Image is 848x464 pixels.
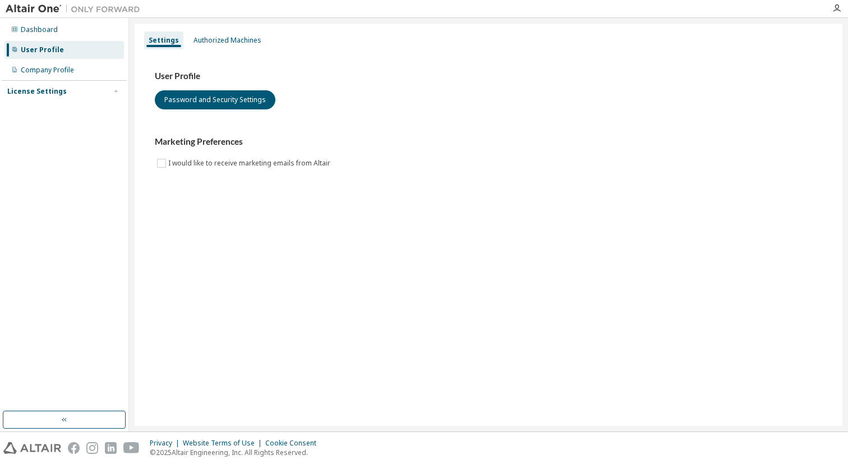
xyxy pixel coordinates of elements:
img: altair_logo.svg [3,442,61,454]
div: Authorized Machines [193,36,261,45]
img: linkedin.svg [105,442,117,454]
div: Company Profile [21,66,74,75]
p: © 2025 Altair Engineering, Inc. All Rights Reserved. [150,448,323,457]
div: Privacy [150,439,183,448]
img: facebook.svg [68,442,80,454]
div: User Profile [21,45,64,54]
img: Altair One [6,3,146,15]
label: I would like to receive marketing emails from Altair [168,157,333,170]
div: License Settings [7,87,67,96]
img: instagram.svg [86,442,98,454]
img: youtube.svg [123,442,140,454]
div: Dashboard [21,25,58,34]
h3: Marketing Preferences [155,136,822,148]
button: Password and Security Settings [155,90,275,109]
div: Website Terms of Use [183,439,265,448]
div: Cookie Consent [265,439,323,448]
div: Settings [149,36,179,45]
h3: User Profile [155,71,822,82]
